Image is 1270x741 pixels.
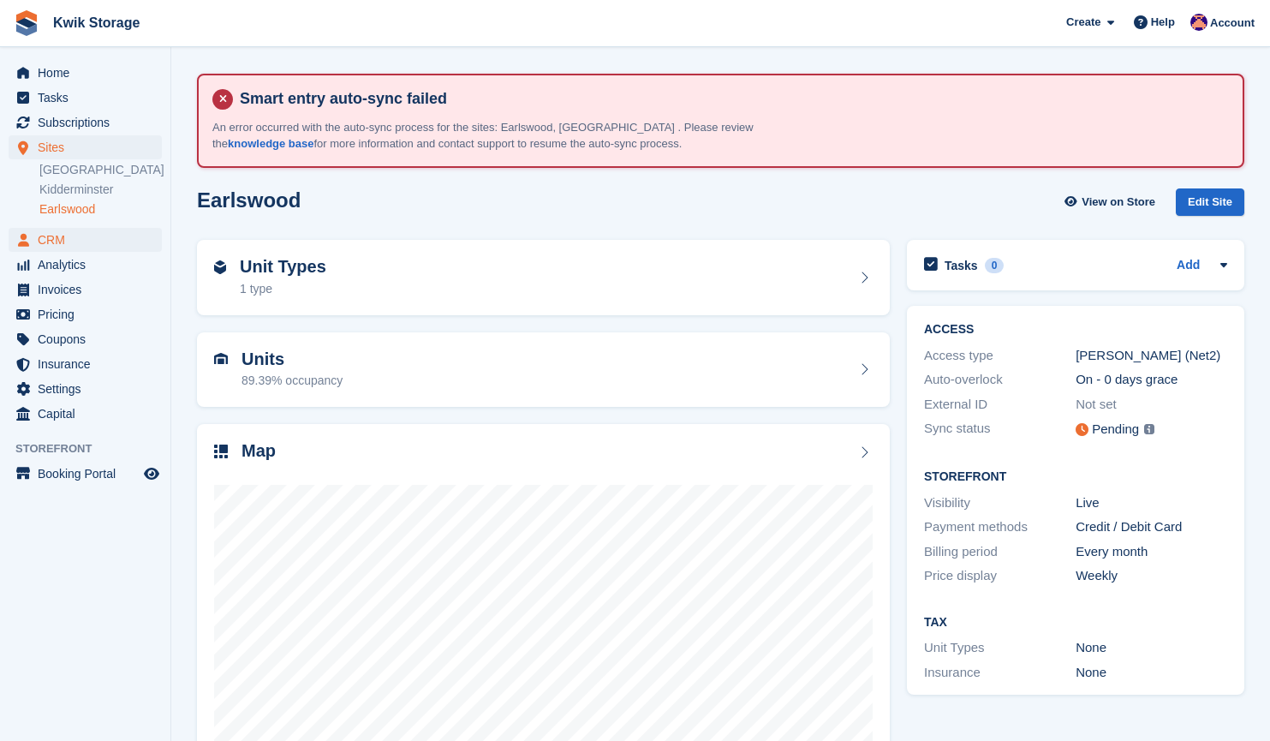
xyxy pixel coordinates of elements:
[9,61,162,85] a: menu
[985,258,1005,273] div: 0
[9,86,162,110] a: menu
[38,135,140,159] span: Sites
[240,257,326,277] h2: Unit Types
[38,278,140,302] span: Invoices
[39,182,162,198] a: Kidderminster
[924,663,1076,683] div: Insurance
[9,253,162,277] a: menu
[14,10,39,36] img: stora-icon-8386f47178a22dfd0bd8f6a31ec36ba5ce8667c1dd55bd0f319d3a0aa187defe.svg
[1076,566,1227,586] div: Weekly
[924,470,1227,484] h2: Storefront
[214,353,228,365] img: unit-icn-7be61d7bf1b0ce9d3e12c5938cc71ed9869f7b940bace4675aadf7bd6d80202e.svg
[9,327,162,351] a: menu
[241,441,276,461] h2: Map
[9,352,162,376] a: menu
[38,253,140,277] span: Analytics
[924,493,1076,513] div: Visibility
[924,638,1076,658] div: Unit Types
[240,280,326,298] div: 1 type
[1190,14,1207,31] img: Jade Stanley
[39,201,162,218] a: Earlswood
[1177,256,1200,276] a: Add
[214,445,228,458] img: map-icn-33ee37083ee616e46c38cad1a60f524a97daa1e2b2c8c0bc3eb3415660979fc1.svg
[1076,395,1227,415] div: Not set
[9,135,162,159] a: menu
[1076,638,1227,658] div: None
[1076,663,1227,683] div: None
[141,463,162,484] a: Preview store
[38,377,140,401] span: Settings
[1092,420,1139,439] div: Pending
[1176,188,1244,217] div: Edit Site
[1066,14,1100,31] span: Create
[39,162,162,178] a: [GEOGRAPHIC_DATA]
[924,566,1076,586] div: Price display
[924,517,1076,537] div: Payment methods
[197,188,301,212] h2: Earlswood
[38,61,140,85] span: Home
[197,332,890,408] a: Units 89.39% occupancy
[38,402,140,426] span: Capital
[38,352,140,376] span: Insurance
[9,228,162,252] a: menu
[1076,346,1227,366] div: [PERSON_NAME] (Net2)
[1210,15,1255,32] span: Account
[1076,370,1227,390] div: On - 0 days grace
[9,462,162,486] a: menu
[1151,14,1175,31] span: Help
[38,327,140,351] span: Coupons
[9,278,162,302] a: menu
[1144,424,1154,434] img: icon-info-grey-7440780725fd019a000dd9b08b2336e03edf1995a4989e88bcd33f0948082b44.svg
[924,370,1076,390] div: Auto-overlock
[212,119,812,152] p: An error occurred with the auto-sync process for the sites: Earlswood, [GEOGRAPHIC_DATA] . Please...
[924,616,1227,630] h2: Tax
[945,258,978,273] h2: Tasks
[46,9,146,37] a: Kwik Storage
[1076,542,1227,562] div: Every month
[9,302,162,326] a: menu
[38,111,140,134] span: Subscriptions
[38,302,140,326] span: Pricing
[214,260,226,274] img: unit-type-icn-2b2737a686de81e16bb02015468b77c625bbabd49415b5ef34ead5e3b44a266d.svg
[15,440,170,457] span: Storefront
[233,89,1229,109] h4: Smart entry auto-sync failed
[38,228,140,252] span: CRM
[9,402,162,426] a: menu
[228,137,313,150] a: knowledge base
[9,111,162,134] a: menu
[1082,194,1155,211] span: View on Store
[1062,188,1162,217] a: View on Store
[924,419,1076,440] div: Sync status
[241,372,343,390] div: 89.39% occupancy
[1076,517,1227,537] div: Credit / Debit Card
[924,346,1076,366] div: Access type
[38,462,140,486] span: Booking Portal
[9,377,162,401] a: menu
[38,86,140,110] span: Tasks
[1176,188,1244,224] a: Edit Site
[924,395,1076,415] div: External ID
[924,323,1227,337] h2: ACCESS
[924,542,1076,562] div: Billing period
[241,350,343,369] h2: Units
[197,240,890,315] a: Unit Types 1 type
[1076,493,1227,513] div: Live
